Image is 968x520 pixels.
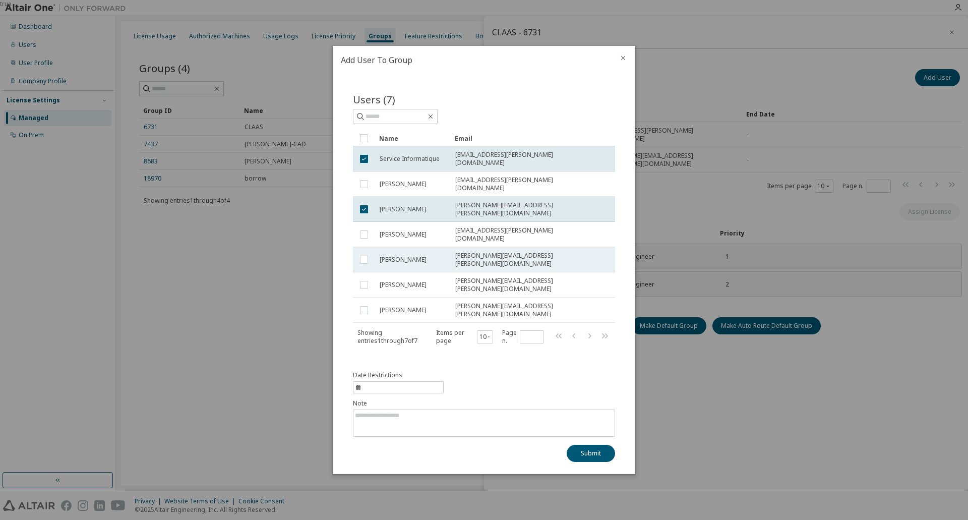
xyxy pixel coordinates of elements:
button: Submit [567,445,615,462]
button: close [619,54,627,62]
span: [PERSON_NAME] [380,256,427,264]
span: [PERSON_NAME] [380,306,427,314]
span: [PERSON_NAME][EMAIL_ADDRESS][PERSON_NAME][DOMAIN_NAME] [455,302,597,318]
button: 10 [479,333,491,341]
span: Service Informatique [380,155,440,163]
span: [PERSON_NAME][EMAIL_ADDRESS][PERSON_NAME][DOMAIN_NAME] [455,201,597,217]
span: Date Restrictions [353,371,402,379]
span: Page n. [502,329,544,345]
span: [EMAIL_ADDRESS][PERSON_NAME][DOMAIN_NAME] [455,151,597,167]
button: information [353,371,444,393]
label: Note [353,399,615,408]
span: Users (7) [353,92,395,106]
span: [PERSON_NAME][EMAIL_ADDRESS][PERSON_NAME][DOMAIN_NAME] [455,277,597,293]
span: [PERSON_NAME] [380,281,427,289]
div: Name [379,130,447,146]
span: [PERSON_NAME][EMAIL_ADDRESS][PERSON_NAME][DOMAIN_NAME] [455,252,597,268]
span: [PERSON_NAME] [380,205,427,213]
span: Items per page [436,329,493,345]
span: [EMAIL_ADDRESS][PERSON_NAME][DOMAIN_NAME] [455,176,597,192]
span: [EMAIL_ADDRESS][PERSON_NAME][DOMAIN_NAME] [455,226,597,243]
h2: Add User To Group [333,46,611,74]
div: Email [455,130,598,146]
span: [PERSON_NAME] [380,180,427,188]
span: Showing entries 1 through 7 of 7 [357,328,417,345]
span: [PERSON_NAME] [380,230,427,239]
